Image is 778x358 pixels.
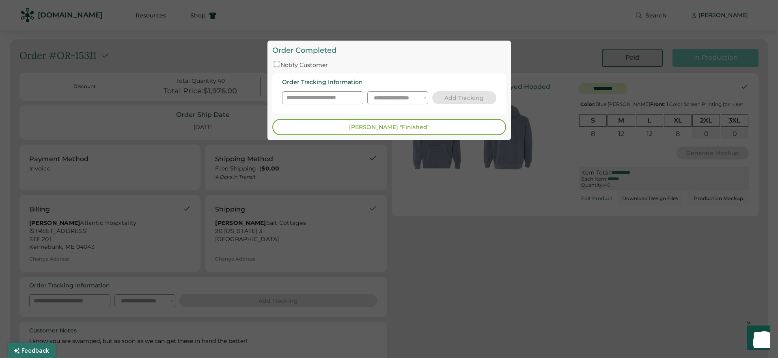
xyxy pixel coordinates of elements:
[272,119,506,135] button: [PERSON_NAME] "Finished"
[280,61,328,69] label: Notify Customer
[739,321,774,356] iframe: Front Chat
[272,45,506,56] div: Order Completed
[432,91,496,104] button: Add Tracking
[282,78,363,86] div: Order Tracking Information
